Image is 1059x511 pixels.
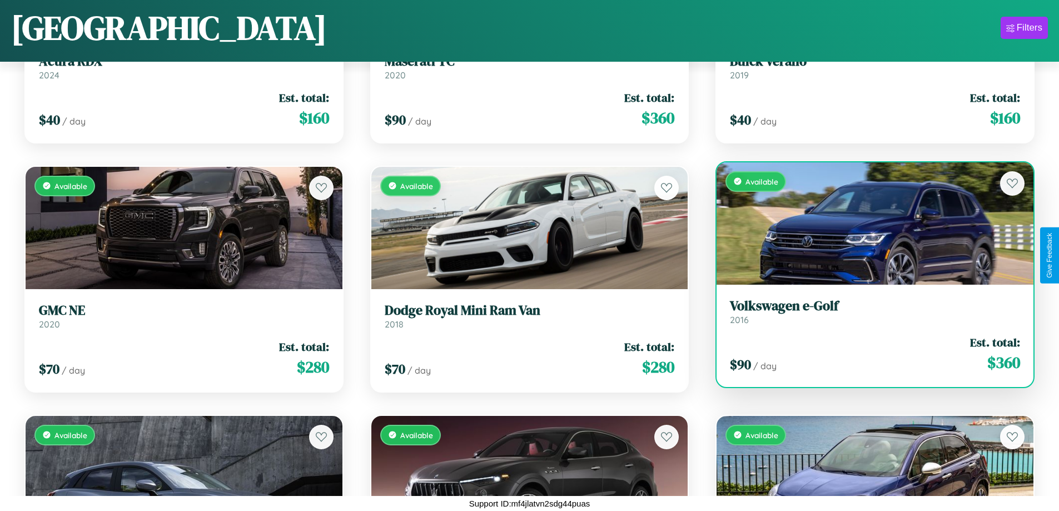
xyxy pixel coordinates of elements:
h3: Acura RDX [39,53,329,70]
span: $ 40 [39,111,60,129]
span: $ 70 [385,360,405,378]
span: 2016 [730,314,749,325]
span: / day [62,116,86,127]
button: Filters [1001,17,1048,39]
span: $ 90 [730,355,751,374]
span: $ 160 [990,107,1020,129]
span: $ 280 [297,356,329,378]
span: / day [753,360,777,371]
span: $ 360 [642,107,674,129]
span: 2024 [39,70,59,81]
span: Available [400,430,433,440]
span: / day [62,365,85,376]
span: 2019 [730,70,749,81]
p: Support ID: mf4jlatvn2sdg44puas [469,496,590,511]
span: $ 40 [730,111,751,129]
span: $ 70 [39,360,59,378]
span: Available [54,430,87,440]
h3: Dodge Royal Mini Ram Van [385,302,675,319]
a: Maserati TC2020 [385,53,675,81]
span: Est. total: [624,339,674,355]
span: / day [407,365,431,376]
span: / day [408,116,431,127]
span: Est. total: [970,90,1020,106]
span: Est. total: [624,90,674,106]
span: $ 280 [642,356,674,378]
span: Available [745,177,778,186]
div: Filters [1017,22,1042,33]
h1: [GEOGRAPHIC_DATA] [11,5,327,51]
span: $ 360 [987,351,1020,374]
span: Est. total: [970,334,1020,350]
a: Volkswagen e-Golf2016 [730,298,1020,325]
span: 2018 [385,319,404,330]
h3: Buick Verano [730,53,1020,70]
a: Dodge Royal Mini Ram Van2018 [385,302,675,330]
span: Est. total: [279,90,329,106]
span: 2020 [39,319,60,330]
span: Available [745,430,778,440]
span: Est. total: [279,339,329,355]
h3: Maserati TC [385,53,675,70]
span: Available [400,181,433,191]
a: Acura RDX2024 [39,53,329,81]
a: Buick Verano2019 [730,53,1020,81]
a: GMC NE2020 [39,302,329,330]
h3: GMC NE [39,302,329,319]
h3: Volkswagen e-Golf [730,298,1020,314]
span: $ 160 [299,107,329,129]
span: Available [54,181,87,191]
div: Give Feedback [1046,233,1053,278]
span: / day [753,116,777,127]
span: 2020 [385,70,406,81]
span: $ 90 [385,111,406,129]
